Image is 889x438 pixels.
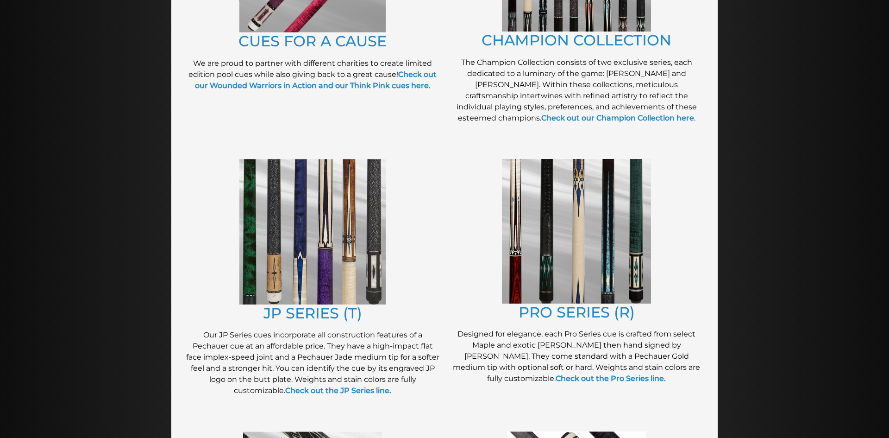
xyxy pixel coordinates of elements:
[185,330,440,396] p: Our JP Series cues incorporate all construction features of a Pechauer cue at an affordable price...
[449,329,704,384] p: Designed for elegance, each Pro Series cue is crafted from select Maple and exotic [PERSON_NAME] ...
[238,32,387,50] a: CUES FOR A CAUSE
[519,303,635,321] a: PRO SERIES (R)
[263,304,362,322] a: JP SERIES (T)
[482,31,671,49] a: CHAMPION COLLECTION
[285,386,391,395] a: Check out the JP Series line.
[556,374,666,383] a: Check out the Pro Series line.
[449,57,704,124] p: The Champion Collection consists of two exclusive series, each dedicated to a luminary of the gam...
[195,70,437,90] a: Check out our Wounded Warriors in Action and our Think Pink cues here.
[185,58,440,91] p: We are proud to partner with different charities to create limited edition pool cues while also g...
[541,114,694,122] a: Check out our Champion Collection here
